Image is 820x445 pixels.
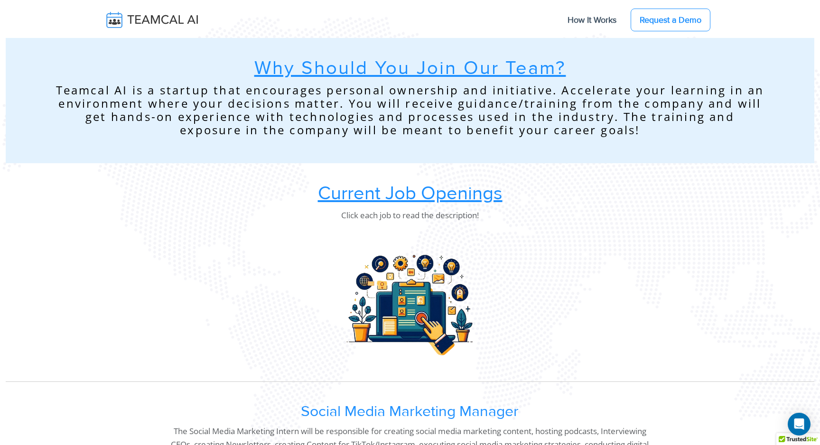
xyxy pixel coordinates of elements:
[788,413,811,436] div: Open Intercom Messenger
[631,9,710,31] a: Request a Demo
[168,403,652,421] h2: Social Media Marketing Manager
[53,83,767,137] p: Teamcal AI is a startup that encourages personal ownership and initiative. Accelerate your learni...
[53,57,767,80] h1: Why Should You Join Our Team?
[339,230,481,372] img: Teamcal AI
[558,10,626,30] a: How It Works
[318,182,503,205] u: Current Job Openings
[6,209,814,222] p: Click each job to read the description!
